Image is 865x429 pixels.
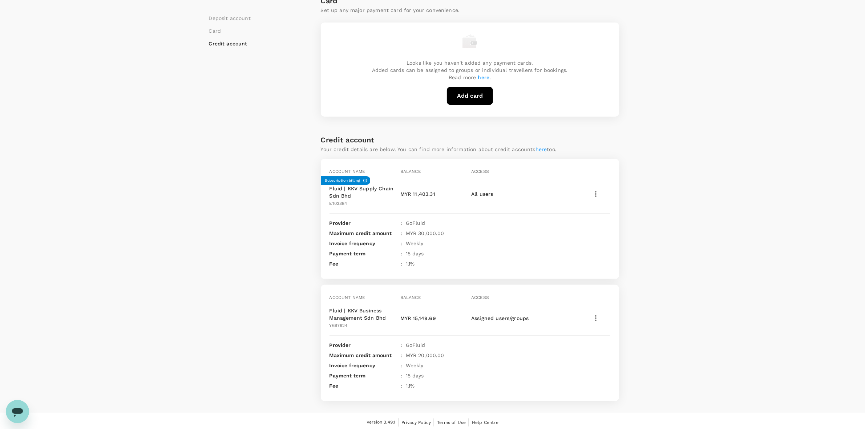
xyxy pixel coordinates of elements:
span: : [401,352,403,359]
a: Terms of Use [437,418,466,426]
p: 15 days [406,250,424,257]
p: Set up any major payment card for your convenience. [321,7,619,14]
iframe: Button to launch messaging window [6,400,29,423]
span: Help Centre [472,420,498,425]
span: : [401,372,403,379]
span: Version 3.49.1 [367,419,395,426]
button: Add card [447,87,493,105]
p: Invoice frequency [330,240,399,247]
a: here [478,74,490,80]
p: Fluid | KKV Supply Chain Sdn Bhd [330,185,397,199]
span: : [401,219,403,227]
a: here [535,146,547,152]
p: Your credit details are below. You can find more information about credit accounts too. [321,146,557,153]
p: Payment term [330,250,399,257]
span: Balance [400,295,421,300]
p: MYR 20,000.00 [406,352,444,359]
span: Y697624 [330,323,348,328]
span: : [401,341,403,349]
span: Account name [330,295,365,300]
span: Account name [330,169,365,174]
p: Payment term [330,372,399,379]
p: 1.1 % [406,382,415,389]
span: : [401,260,403,267]
p: MYR 11,403.31 [400,190,435,198]
a: Help Centre [472,418,498,426]
h6: Subscription billing [325,178,360,183]
li: Deposit account [209,15,251,22]
p: GoFluid [406,341,425,349]
p: Looks like you haven't added any payment cards. Added cards can be assigned to groups or individu... [372,59,567,81]
p: 15 days [406,372,424,379]
span: : [401,250,403,257]
p: Maximum credit amount [330,352,399,359]
p: 1.1 % [406,260,415,267]
p: MYR 15,149.69 [400,315,436,322]
p: MYR 30,000.00 [406,230,444,237]
p: GoFluid [406,219,425,227]
img: empty [462,34,477,49]
p: Fee [330,382,399,389]
p: Provider [330,341,399,349]
span: Terms of Use [437,420,466,425]
p: Fluid | KKV Business Management Sdn Bhd [330,307,397,321]
li: Card [209,27,251,35]
span: Assigned users/groups [471,315,529,321]
p: Maximum credit amount [330,230,399,237]
p: Provider [330,219,399,227]
span: : [401,240,403,247]
a: Privacy Policy [401,418,431,426]
span: : [401,362,403,369]
li: Credit account [209,40,251,47]
span: Access [471,169,489,174]
span: E103384 [330,201,347,206]
span: Balance [400,169,421,174]
span: : [401,382,403,389]
p: Fee [330,260,399,267]
p: Weekly [406,240,424,247]
span: Access [471,295,489,300]
p: Invoice frequency [330,362,399,369]
span: : [401,230,403,237]
span: Privacy Policy [401,420,431,425]
h6: Credit account [321,134,375,146]
p: Weekly [406,362,424,369]
span: All users [471,191,493,197]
